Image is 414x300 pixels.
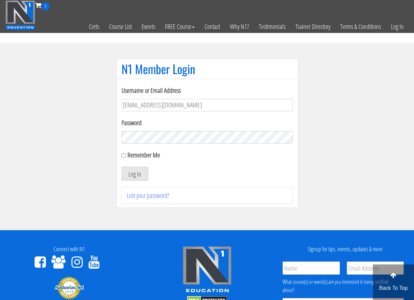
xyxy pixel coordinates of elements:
a: Terms & Conditions [335,11,386,43]
a: Log In [386,11,409,43]
a: Course List [104,11,137,43]
img: Authorize.Net Merchant - Click to Verify [54,276,84,300]
a: Certs [84,11,104,43]
label: Password [122,118,293,128]
h4: Connect with N1 [5,246,133,253]
h4: Signup for tips, events, updates & more [281,246,409,253]
a: Events [137,11,160,43]
img: n1-education [5,0,35,30]
div: What course(s) or event(s) are you interested in being notified about? [283,278,404,294]
a: FREE Course [160,11,200,43]
a: Why N1? [225,11,254,43]
label: Remember Me [127,150,160,159]
a: Lost your password? [127,191,169,200]
input: Name [283,261,340,275]
label: Username or Email Address [122,86,293,95]
button: Log In [122,167,148,180]
img: n1-edu-logo [182,246,232,295]
a: 0 [35,1,50,10]
h1: N1 Member Login [122,62,293,75]
span: 0 [41,2,50,11]
a: Contact [200,11,225,43]
a: Testimonials [254,11,290,43]
input: Email Address [347,261,404,275]
a: Trainer Directory [290,11,335,43]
